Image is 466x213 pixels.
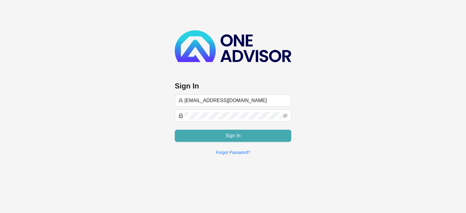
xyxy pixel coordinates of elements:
img: b89e593ecd872904241dc73b71df2e41-logo-dark.svg [175,30,291,62]
span: lock [178,113,183,118]
span: user [178,98,183,103]
h3: Sign In [175,81,291,91]
input: Username [184,97,288,104]
button: Sign In [175,130,291,142]
a: Forgot Password? [216,150,250,155]
span: eye-invisible [283,113,288,118]
span: Sign In [225,132,241,139]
